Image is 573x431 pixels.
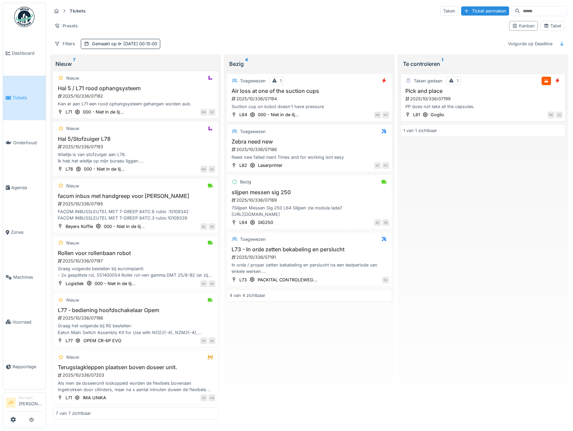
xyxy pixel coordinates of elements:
div: MS [374,111,381,118]
div: 7Slijpen Messen Sig 250 L64 Slijpen zie modula lade7 [URL][DOMAIN_NAME] [230,205,389,218]
div: 2025/10/336/07195 [57,201,215,207]
div: 2025/10/336/07186 [231,146,389,153]
div: Beyers Koffie [66,223,93,230]
h3: L77 - bediening hoofdschakelaar Opem [56,307,215,313]
span: Machines [13,274,43,280]
div: Bezig [240,179,251,185]
div: GE [209,166,215,173]
div: Volgorde op Deadline [505,39,555,49]
div: Nieuw [66,183,79,189]
h3: Hal 5 / L71 rood ophangsysteem [56,85,215,92]
div: 2025/10/336/07191 [231,254,389,260]
div: Need new failed mant Times and for working isnt easy [230,154,389,160]
div: In orde / proper zetten bekabeling en perslucht na een testperiode van enkele werken. Gelijktijdi... [230,262,389,275]
div: L71 [66,395,72,401]
div: 4 van 4 zichtbaar [230,292,265,299]
h3: facom inbus met handgreep voor [PERSON_NAME] [56,193,215,199]
div: 2025/10/336/07199 [405,96,563,102]
div: 000 - Niet in de lij... [84,166,125,172]
div: 1 [457,78,458,84]
div: AF [374,162,381,169]
div: AB [209,280,215,287]
div: JD [556,111,563,118]
div: Nieuw [66,125,79,132]
div: PACKITAL CONTROLEWEG... [258,277,317,283]
div: Nieuw [66,240,79,246]
a: Zones [3,210,46,255]
li: JV [6,398,16,408]
div: KV [382,162,389,169]
div: OPEM CR-6P EVO [83,337,121,344]
div: Laserprinter [258,162,283,169]
div: Taken gedaan [414,78,443,84]
div: SV [382,277,389,283]
div: L78 [66,166,73,172]
a: Dashboard [3,31,46,76]
div: Gemaakt op [92,41,157,47]
sup: 7 [73,60,75,68]
div: Toegewezen [240,128,266,135]
div: 000 - Niet in de lij... [95,280,136,287]
div: Toegewezen [240,236,266,243]
h3: Air loss at one of the suction cups [230,88,389,94]
li: [PERSON_NAME] [19,395,43,410]
a: Onderhoud [3,120,46,165]
div: JD [200,395,207,401]
div: AB [209,337,215,344]
div: BL [200,223,207,230]
div: FACOM INBUSSLEUTEL MET T-GREEP 84TC.6 rubix :10109342 FACOM INBUSSLEUTEL MET T-GREEP 84TC.3 rubix... [56,208,215,221]
div: Filters [51,39,78,49]
div: Nieuw [66,297,79,303]
div: 1 [280,78,282,84]
h3: L73 - In orde zetten bekabeling en perslucht [230,246,389,253]
strong: Tickets [67,8,88,14]
div: IMA UNIKA [83,395,106,401]
div: MP [548,111,554,118]
div: Goglio [431,111,444,118]
span: [DATE] 00:15:00 [117,41,157,46]
span: Tickets [13,95,43,101]
div: Bezig [229,60,389,68]
div: Graag het volgende bij RS bestellen: Eaton Main Switch Assembly Kit for Use with N(S)2(-4), NZM2(... [56,323,215,335]
div: 2025/10/336/07193 [57,144,215,150]
h3: Zebra need new [230,138,389,145]
div: Nieuw [66,75,79,81]
h3: slijpen messen sig 250 [230,189,389,196]
div: Graag volgende bestellen bij euroimpianti: - 2x gesplitste rol, 551400054 Roller rol-ven gamma DM... [56,265,215,278]
h3: Rollen voor rollenbaan robot [56,250,215,256]
div: MA [200,109,207,116]
a: JV Manager[PERSON_NAME] [6,395,43,411]
div: SB [209,223,215,230]
div: Toegewezen [240,78,266,84]
div: 2025/10/336/07189 [231,197,389,203]
a: Tickets [3,76,46,121]
div: Als men de doseerunit loskoppeld worden de flexibels bovenaan ingetrokken door cilinders, maar na... [56,380,215,393]
div: Suction cup on kobot doesn't have pressure [230,103,389,110]
div: SV [200,337,207,344]
div: Ticket aanmaken [461,6,509,16]
div: 000 - Niet in de lij... [104,223,145,230]
span: Zones [11,229,43,235]
h3: Pick and place [403,88,563,94]
div: Tabel [544,23,561,29]
span: Voorraad [13,319,43,325]
a: Machines [3,255,46,300]
div: Taken [440,6,458,16]
div: 7 van 7 zichtbaar [56,410,91,416]
div: GE [209,109,215,116]
div: L77 [66,337,73,344]
sup: 1 [441,60,443,68]
div: L82 [239,162,247,169]
a: Voorraad [3,300,46,345]
div: L73 [239,277,247,283]
div: L64 [239,111,247,118]
div: 2025/10/336/07198 [57,315,215,321]
div: SIG250 [258,219,273,226]
div: LM [209,395,215,401]
div: L71 [66,109,72,115]
span: Rapportage [13,363,43,370]
div: 000 - Niet in de lij... [83,109,124,115]
div: KV [382,111,389,118]
div: Nieuw [55,60,216,68]
h3: Hal 5/Stofzuiger L78 [56,136,215,142]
